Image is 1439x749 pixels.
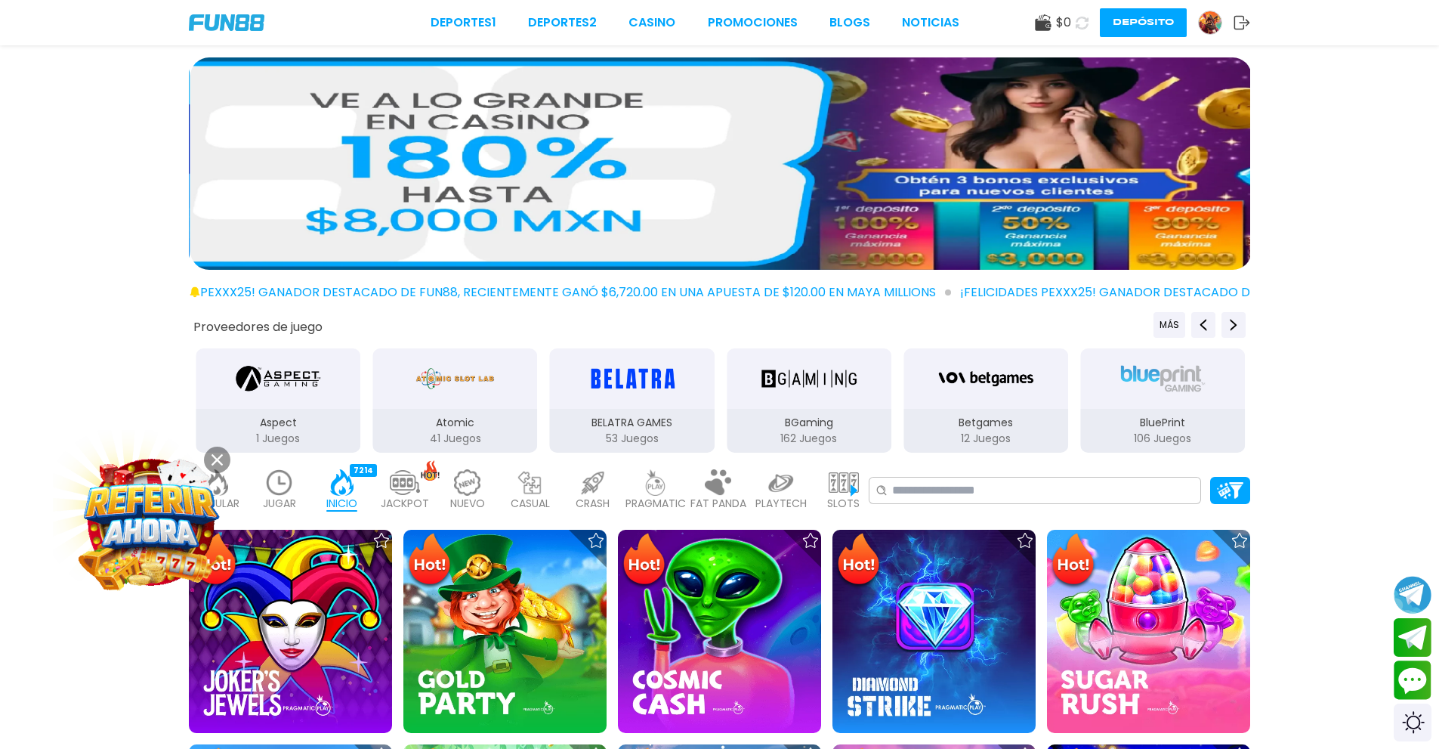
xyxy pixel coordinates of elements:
[1198,11,1234,35] a: Avatar
[1048,531,1098,590] img: Hot
[829,14,870,32] a: BLOGS
[413,357,498,400] img: Atomic
[450,496,485,512] p: NUEVO
[390,469,420,496] img: jackpot_light.webp
[1394,575,1431,614] button: Join telegram channel
[585,357,680,400] img: BELATRA GAMES
[326,496,357,512] p: INICIO
[761,357,857,400] img: BGaming
[236,357,320,400] img: Aspect
[550,431,715,447] p: 53 Juegos
[196,431,360,447] p: 1 Juegos
[193,319,323,335] button: Proveedores de juego
[1153,312,1185,338] button: Previous providers
[1394,618,1431,658] button: Join telegram
[628,14,675,32] a: CASINO
[625,496,686,512] p: PRAGMATIC
[641,469,671,496] img: pragmatic_light.webp
[1074,347,1251,454] button: BluePrint
[727,431,891,447] p: 162 Juegos
[1047,530,1250,733] img: Sugar Rush
[515,469,545,496] img: casual_light.webp
[902,14,959,32] a: NOTICIAS
[897,347,1074,454] button: Betgames
[196,415,360,431] p: Aspect
[190,347,366,454] button: Aspect
[708,14,798,32] a: Promociones
[381,496,429,512] p: JACKPOT
[1199,11,1221,34] img: Avatar
[834,531,883,590] img: Hot
[903,415,1068,431] p: Betgames
[511,496,550,512] p: CASUAL
[405,531,454,590] img: Hot
[690,496,746,512] p: FAT PANDA
[550,415,715,431] p: BELATRA GAMES
[903,431,1068,447] p: 12 Juegos
[578,469,608,496] img: crash_light.webp
[421,460,440,481] img: hot
[544,347,721,454] button: BELATRA GAMES
[1394,704,1431,741] div: Switch theme
[1056,14,1071,32] span: $ 0
[403,530,607,733] img: Gold Party
[618,530,821,733] img: Cosmic Cash
[755,496,807,512] p: PLAYTECH
[119,283,951,302] span: ¡FELICIDADES pexxx25! GANADOR DESTACADO DE FUN88, RECIENTEMENTE GANÓ $6,720.00 EN UNA APUESTA DE ...
[703,469,733,496] img: fat_panda_light.webp
[1394,661,1431,700] button: Contact customer service
[528,14,597,32] a: Deportes2
[373,431,538,447] p: 41 Juegos
[189,530,392,733] img: Joker's Jewels
[264,469,295,496] img: recent_light.webp
[619,531,669,590] img: Hot
[829,469,859,496] img: slots_light.webp
[327,469,357,496] img: home_active.webp
[727,415,891,431] p: BGaming
[766,469,796,496] img: playtech_light.webp
[263,496,296,512] p: JUGAR
[827,496,860,512] p: SLOTS
[431,14,496,32] a: Deportes1
[1221,312,1246,338] button: Next providers
[576,496,610,512] p: CRASH
[367,347,544,454] button: Atomic
[452,469,483,496] img: new_light.webp
[1191,312,1215,338] button: Previous providers
[1100,8,1187,37] button: Depósito
[721,347,897,454] button: BGaming
[1115,357,1210,400] img: BluePrint
[832,530,1036,733] img: Diamond Strike
[938,357,1033,400] img: Betgames
[1217,482,1243,498] img: Platform Filter
[190,57,1252,270] img: Casino Inicio Bonos 100%
[373,415,538,431] p: Atomic
[189,14,264,31] img: Company Logo
[1080,431,1245,447] p: 106 Juegos
[82,453,221,592] img: Image Link
[1080,415,1245,431] p: BluePrint
[350,464,377,477] div: 7214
